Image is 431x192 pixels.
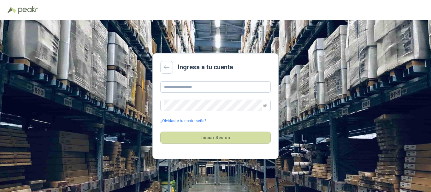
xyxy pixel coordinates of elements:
a: ¿Olvidaste tu contraseña? [160,118,206,124]
h2: Ingresa a tu cuenta [178,62,233,72]
img: Peakr [18,6,38,14]
button: Iniciar Sesión [160,132,271,144]
img: Logo [8,7,16,13]
span: eye-invisible [263,103,267,107]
